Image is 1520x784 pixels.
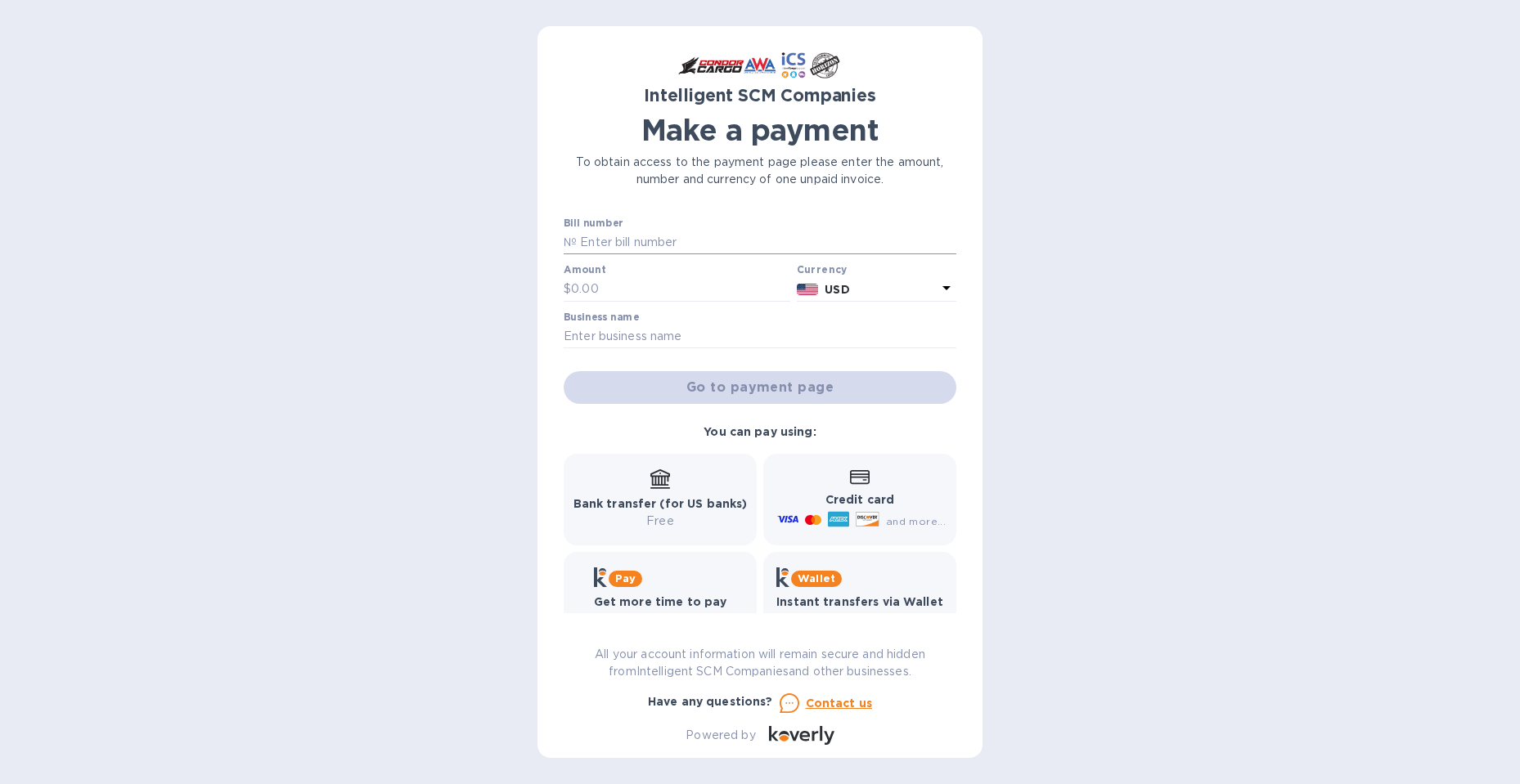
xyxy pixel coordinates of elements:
p: Powered by [686,727,755,744]
input: Enter bill number [577,231,956,255]
b: Have any questions? [648,695,773,708]
label: Business name [564,312,639,322]
img: USD [797,284,819,295]
h1: Make a payment [564,113,956,147]
b: Pay [615,572,636,585]
b: USD [825,283,849,296]
p: To obtain access to the payment page please enter the amount, number and currency of one unpaid i... [564,154,956,188]
p: All your account information will remain secure and hidden from Intelligent SCM Companies and oth... [564,646,956,680]
p: $ [564,280,571,298]
p: Free [776,611,943,628]
input: 0.00 [571,277,790,302]
u: Contact us [806,697,873,710]
p: № [564,234,577,251]
b: Instant transfers via Wallet [776,595,943,608]
label: Amount [564,266,605,276]
label: Bill number [564,218,623,228]
b: Bank transfer (for US banks) [573,497,748,510]
span: and more... [886,515,946,527]
input: Enter business name [564,325,956,349]
p: Up to 12 weeks [594,611,727,628]
b: Currency [797,263,848,276]
b: Credit card [825,493,894,506]
b: Get more time to pay [594,595,727,608]
p: Free [573,513,748,530]
b: Intelligent SCM Companies [644,85,876,105]
b: You can pay using: [704,425,816,438]
b: Wallet [798,572,835,585]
